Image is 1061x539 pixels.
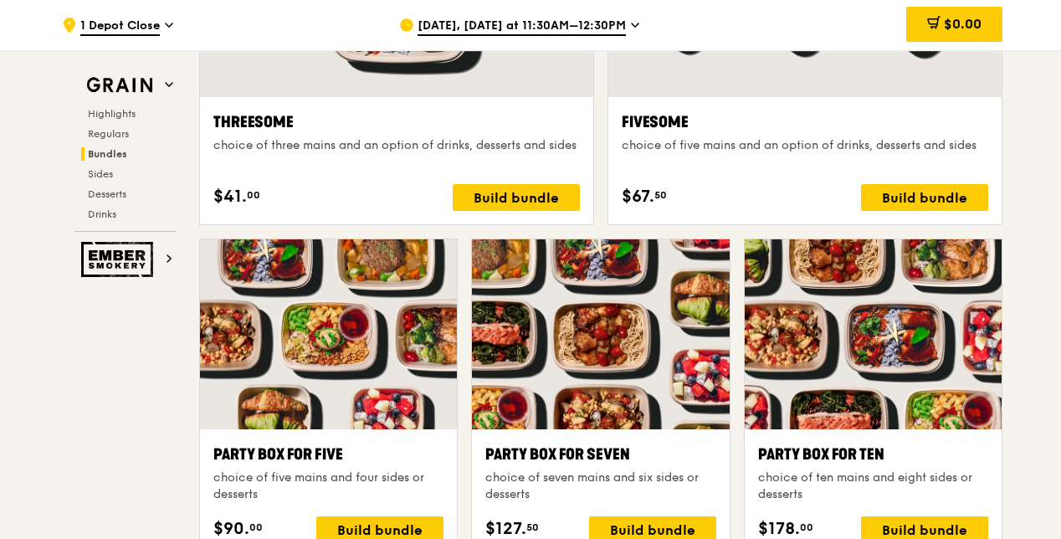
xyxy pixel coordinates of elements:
div: choice of three mains and an option of drinks, desserts and sides [213,137,580,154]
span: $41. [213,184,247,209]
div: Party Box for Seven [485,443,715,466]
div: choice of five mains and four sides or desserts [213,470,443,503]
div: Build bundle [453,184,580,211]
div: choice of seven mains and six sides or desserts [485,470,715,503]
span: Highlights [88,108,136,120]
div: Party Box for Ten [758,443,988,466]
span: Drinks [88,208,116,220]
span: 1 Depot Close [80,18,160,36]
span: 50 [654,188,667,202]
span: Bundles [88,148,127,160]
div: Threesome [213,110,580,134]
span: Desserts [88,188,126,200]
div: Party Box for Five [213,443,443,466]
img: Ember Smokery web logo [81,242,158,277]
div: choice of five mains and an option of drinks, desserts and sides [622,137,988,154]
span: 00 [247,188,260,202]
span: Sides [88,168,113,180]
span: 00 [800,521,813,534]
div: Build bundle [861,184,988,211]
span: 00 [249,521,263,534]
span: 50 [526,521,539,534]
span: Regulars [88,128,129,140]
span: $67. [622,184,654,209]
span: $0.00 [944,16,982,32]
div: Fivesome [622,110,988,134]
img: Grain web logo [81,70,158,100]
span: [DATE], [DATE] at 11:30AM–12:30PM [418,18,626,36]
div: choice of ten mains and eight sides or desserts [758,470,988,503]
